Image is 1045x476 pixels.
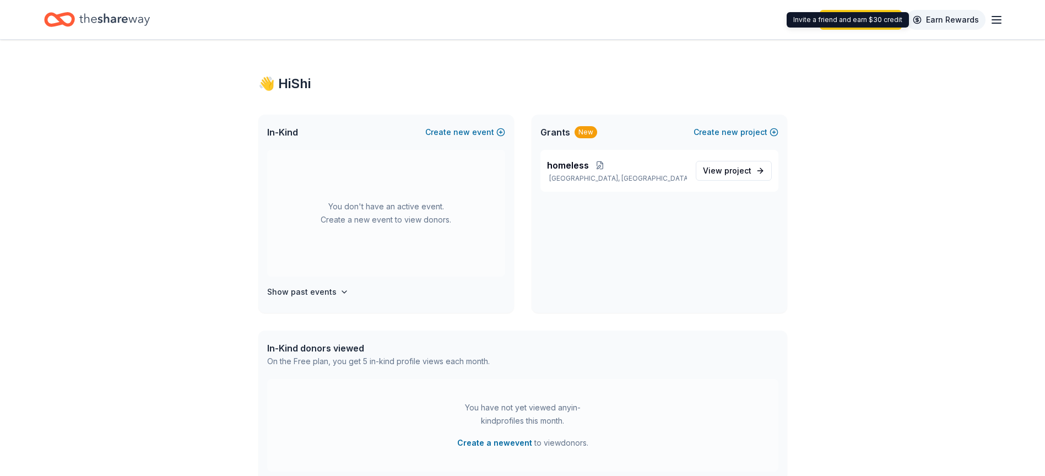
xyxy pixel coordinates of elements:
[787,12,909,28] div: Invite a friend and earn $30 credit
[258,75,787,93] div: 👋 Hi Shi
[547,174,687,183] p: [GEOGRAPHIC_DATA], [GEOGRAPHIC_DATA]
[575,126,597,138] div: New
[457,436,588,450] span: to view donors .
[267,285,349,299] button: Show past events
[694,126,778,139] button: Createnewproject
[820,10,902,30] a: Start free trial
[722,126,738,139] span: new
[267,126,298,139] span: In-Kind
[44,7,150,33] a: Home
[703,164,751,177] span: View
[425,126,505,139] button: Createnewevent
[267,342,490,355] div: In-Kind donors viewed
[696,161,772,181] a: View project
[724,166,751,175] span: project
[540,126,570,139] span: Grants
[906,10,986,30] a: Earn Rewards
[454,401,592,428] div: You have not yet viewed any in-kind profiles this month.
[453,126,470,139] span: new
[267,355,490,368] div: On the Free plan, you get 5 in-kind profile views each month.
[457,436,532,450] button: Create a newevent
[267,285,337,299] h4: Show past events
[547,159,589,172] span: homeless
[267,150,505,277] div: You don't have an active event. Create a new event to view donors.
